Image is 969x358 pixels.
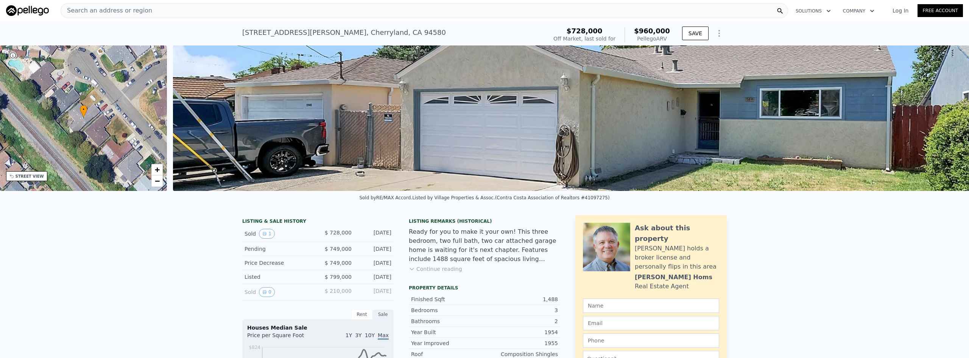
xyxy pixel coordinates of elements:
div: 3 [484,306,558,314]
span: 3Y [355,332,361,338]
div: [DATE] [358,245,391,253]
div: Bedrooms [411,306,484,314]
div: Listed by Village Properties & Assoc. (Contra Costa Association of Realtors #41097275) [412,195,609,200]
span: 1Y [346,332,352,338]
span: $ 799,000 [325,274,352,280]
div: 2 [484,317,558,325]
button: SAVE [682,27,709,40]
button: View historical data [259,229,275,239]
span: + [155,165,160,174]
div: [PERSON_NAME] holds a broker license and personally flips in this area [635,244,719,271]
div: LISTING & SALE HISTORY [242,218,394,226]
div: [DATE] [358,273,391,281]
div: Price per Square Foot [247,331,318,344]
div: Roof [411,350,484,358]
div: Rent [351,310,372,319]
div: Listing Remarks (Historical) [409,218,560,224]
tspan: $824 [249,345,260,350]
a: Free Account [918,4,963,17]
div: Pending [245,245,312,253]
span: Max [378,332,389,340]
button: Continue reading [409,265,462,273]
span: $ 749,000 [325,260,352,266]
input: Name [583,299,719,313]
span: 10Y [365,332,375,338]
span: $ 749,000 [325,246,352,252]
div: Sold by RE/MAX Accord . [359,195,412,200]
div: Real Estate Agent [635,282,689,291]
span: − [155,176,160,186]
div: 1,488 [484,295,558,303]
div: Ask about this property [635,223,719,244]
img: Pellego [6,5,49,16]
button: Solutions [790,4,837,18]
a: Zoom out [151,175,163,187]
div: [PERSON_NAME] Homs [635,273,712,282]
input: Email [583,316,719,330]
div: Property details [409,285,560,291]
div: Off Market, last sold for [553,35,615,42]
div: [DATE] [358,229,391,239]
div: Bathrooms [411,317,484,325]
span: Search an address or region [61,6,152,15]
button: Show Options [712,26,727,41]
a: Log In [883,7,918,14]
div: STREET VIEW [16,174,44,179]
div: [STREET_ADDRESS][PERSON_NAME] , Cherryland , CA 94580 [242,27,446,38]
div: Sale [372,310,394,319]
span: • [80,106,87,113]
div: Finished Sqft [411,295,484,303]
div: 1955 [484,339,558,347]
div: Composition Shingles [484,350,558,358]
div: Year Improved [411,339,484,347]
div: Year Built [411,328,484,336]
div: Sold [245,287,312,297]
span: $960,000 [634,27,670,35]
div: • [80,105,87,118]
div: Price Decrease [245,259,312,267]
div: Listed [245,273,312,281]
a: Zoom in [151,164,163,175]
div: Ready for you to make it your own! This three bedroom, two full bath, two car attached garage hom... [409,227,560,264]
div: Pellego ARV [634,35,670,42]
div: Sold [245,229,312,239]
span: $ 210,000 [325,288,352,294]
div: [DATE] [358,287,391,297]
div: Houses Median Sale [247,324,389,331]
input: Phone [583,333,719,348]
button: Company [837,4,880,18]
span: $ 728,000 [325,230,352,236]
div: 1954 [484,328,558,336]
div: [DATE] [358,259,391,267]
span: $728,000 [567,27,603,35]
button: View historical data [259,287,275,297]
